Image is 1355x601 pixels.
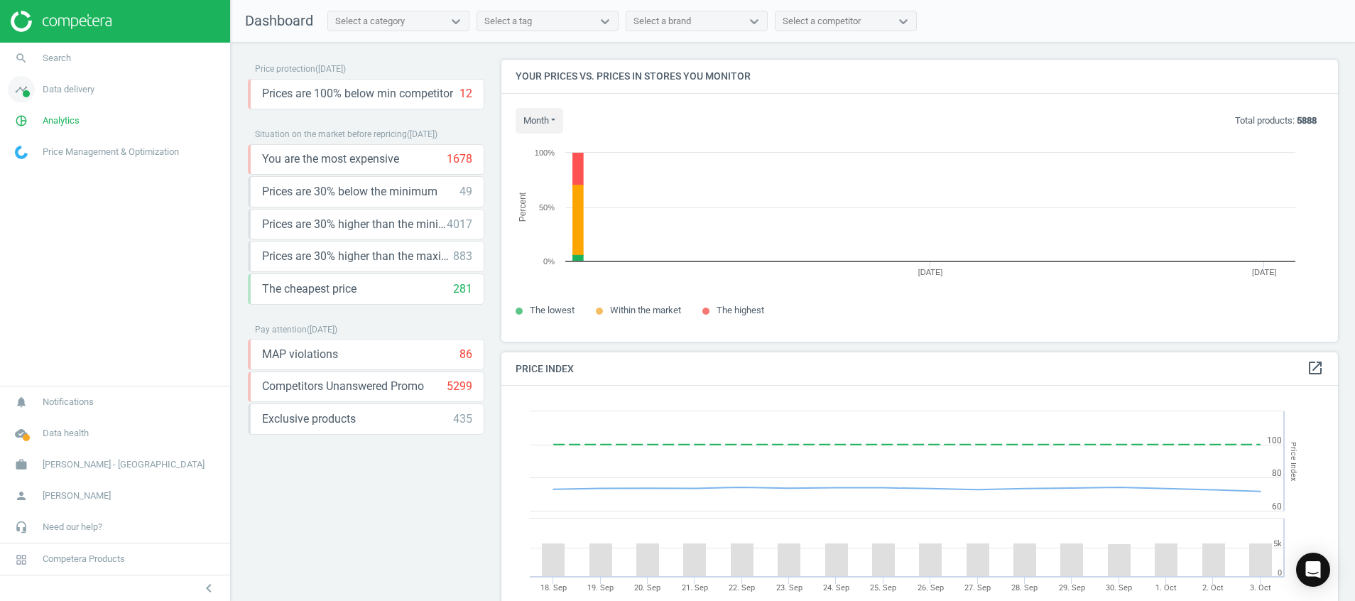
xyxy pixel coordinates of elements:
tspan: Percent [518,192,528,222]
span: Prices are 30% higher than the maximal [262,249,453,264]
tspan: [DATE] [918,268,943,276]
span: Situation on the market before repricing [255,129,407,139]
tspan: 22. Sep [729,583,755,592]
span: ( [DATE] ) [407,129,437,139]
i: work [8,451,35,478]
tspan: Price Index [1289,442,1298,481]
div: Select a competitor [783,15,861,28]
tspan: 29. Sep [1059,583,1085,592]
p: Total products: [1235,114,1317,127]
div: 49 [459,184,472,200]
tspan: 25. Sep [870,583,896,592]
button: month [516,108,563,134]
tspan: 18. Sep [540,583,567,592]
text: 80 [1272,468,1282,478]
h4: Your prices vs. prices in stores you monitor [501,60,1338,93]
span: Competera Products [43,553,125,565]
i: search [8,45,35,72]
div: 4017 [447,217,472,232]
span: Prices are 100% below min competitor [262,86,453,102]
button: chevron_left [191,579,227,597]
tspan: [DATE] [1252,268,1277,276]
tspan: 20. Sep [634,583,660,592]
div: 5299 [447,379,472,394]
div: Select a brand [633,15,691,28]
span: ( [DATE] ) [315,64,346,74]
h4: Price Index [501,352,1338,386]
tspan: 1. Oct [1155,583,1177,592]
tspan: 26. Sep [918,583,944,592]
span: Price Management & Optimization [43,146,179,158]
span: The highest [717,305,764,315]
text: 50% [539,203,555,212]
a: open_in_new [1307,359,1324,378]
div: Open Intercom Messenger [1296,553,1330,587]
tspan: 30. Sep [1106,583,1132,592]
div: 435 [453,411,472,427]
text: 60 [1272,502,1282,511]
div: Select a tag [484,15,532,28]
div: 86 [459,347,472,362]
i: person [8,482,35,509]
tspan: 19. Sep [587,583,614,592]
tspan: 3. Oct [1250,583,1271,592]
tspan: 24. Sep [823,583,849,592]
span: Price protection [255,64,315,74]
span: Prices are 30% higher than the minimum [262,217,447,232]
span: The lowest [530,305,575,315]
i: headset_mic [8,514,35,541]
span: Search [43,52,71,65]
span: Dashboard [245,12,313,29]
i: chevron_left [200,580,217,597]
span: [PERSON_NAME] - [GEOGRAPHIC_DATA] [43,458,205,471]
text: 5k [1273,539,1282,548]
text: 0 [1278,568,1282,578]
span: Need our help? [43,521,102,534]
span: Prices are 30% below the minimum [262,184,437,200]
span: Data delivery [43,83,94,96]
tspan: 28. Sep [1011,583,1038,592]
i: open_in_new [1307,359,1324,377]
i: notifications [8,389,35,416]
span: Data health [43,427,89,440]
span: Notifications [43,396,94,408]
tspan: 21. Sep [682,583,708,592]
i: timeline [8,76,35,103]
tspan: 2. Oct [1202,583,1224,592]
text: 0% [543,257,555,266]
div: 281 [453,281,472,297]
span: Exclusive products [262,411,356,427]
i: pie_chart_outlined [8,107,35,134]
span: MAP violations [262,347,338,362]
span: Within the market [610,305,681,315]
span: ( [DATE] ) [307,325,337,335]
span: [PERSON_NAME] [43,489,111,502]
div: 883 [453,249,472,264]
span: Analytics [43,114,80,127]
div: 1678 [447,151,472,167]
b: 5888 [1297,115,1317,126]
i: cloud_done [8,420,35,447]
div: 12 [459,86,472,102]
span: Competitors Unanswered Promo [262,379,424,394]
text: 100% [535,148,555,157]
img: wGWNvw8QSZomAAAAABJRU5ErkJggg== [15,146,28,159]
tspan: 23. Sep [776,583,802,592]
span: You are the most expensive [262,151,399,167]
img: ajHJNr6hYgQAAAAASUVORK5CYII= [11,11,111,32]
div: Select a category [335,15,405,28]
span: Pay attention [255,325,307,335]
text: 100 [1267,435,1282,445]
span: The cheapest price [262,281,357,297]
tspan: 27. Sep [964,583,991,592]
